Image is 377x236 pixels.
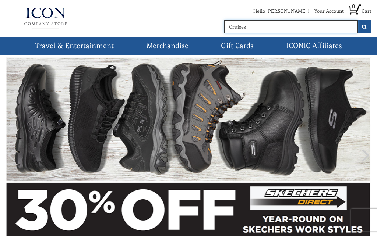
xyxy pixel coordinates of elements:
a: Gift Cards [218,37,257,55]
a: 0 Cart [349,8,371,14]
li: Hello [PERSON_NAME]! [248,7,309,18]
a: Travel & Entertainment [32,37,117,55]
a: Your Account [314,8,344,14]
a: Merchandise [144,37,191,55]
a: ICONIC Affiliates [283,37,345,55]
